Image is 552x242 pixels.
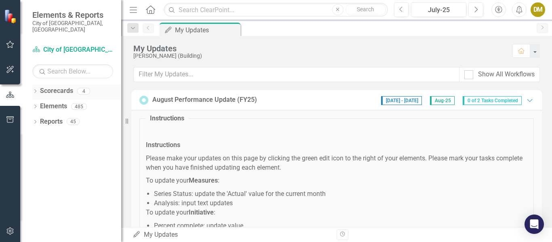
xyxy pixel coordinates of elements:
[189,208,214,216] strong: Initiative
[32,45,113,55] a: City of [GEOGRAPHIC_DATA]
[346,4,386,15] button: Search
[32,10,113,20] span: Elements & Reports
[67,118,80,125] div: 45
[32,64,113,78] input: Search Below...
[133,230,331,240] div: My Updates
[154,199,527,208] li: Analysis: input text updates
[430,96,455,105] span: Aug-25
[133,44,504,53] div: My Updates
[164,3,388,17] input: Search ClearPoint...
[71,103,87,110] div: 485
[77,88,90,95] div: 4
[463,96,522,105] span: 0 of 2 Tasks Completed
[40,86,73,96] a: Scorecards
[154,189,527,199] li: Series Status: update the 'Actual' value for the current month
[146,154,527,173] p: Please make your updates on this page by clicking the green edit icon to the right of your elemen...
[133,67,459,82] input: Filter My Updates...
[146,114,188,123] legend: Instructions
[4,9,19,24] img: ClearPoint Strategy
[478,70,535,79] div: Show All Workflows
[133,53,504,59] div: [PERSON_NAME] (Building)
[411,2,466,17] button: July-25
[32,20,113,33] small: City of [GEOGRAPHIC_DATA], [GEOGRAPHIC_DATA]
[40,117,63,126] a: Reports
[152,95,257,105] div: August Performance Update (FY25)
[40,102,67,111] a: Elements
[381,96,422,105] span: [DATE] - [DATE]
[531,2,545,17] button: DM
[154,221,527,231] li: Percent complete: update value
[357,6,374,13] span: Search
[414,5,464,15] div: July-25
[146,208,527,217] p: To update your :
[189,177,218,184] strong: Measures
[146,176,527,185] p: To update your :
[525,215,544,234] div: Open Intercom Messenger
[146,141,180,149] strong: Instructions
[175,25,238,35] div: My Updates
